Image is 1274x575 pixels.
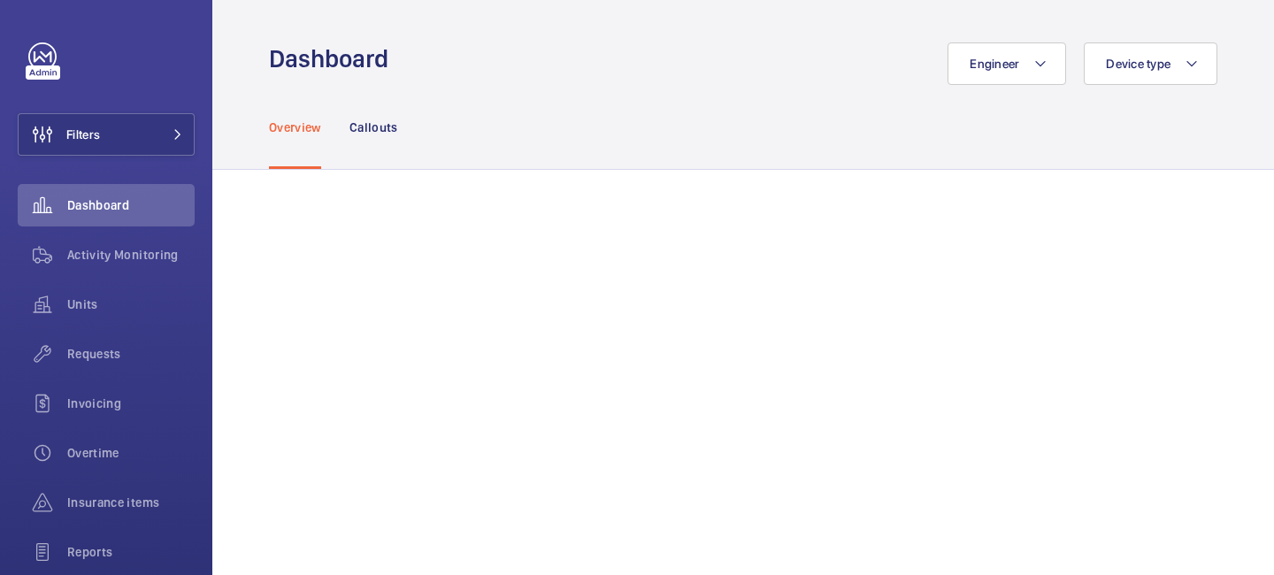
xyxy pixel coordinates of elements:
button: Engineer [948,42,1066,85]
span: Device type [1106,57,1170,71]
span: Requests [67,345,195,363]
button: Device type [1084,42,1217,85]
span: Invoicing [67,395,195,412]
span: Dashboard [67,196,195,214]
p: Callouts [349,119,398,136]
span: Insurance items [67,494,195,511]
span: Overtime [67,444,195,462]
span: Activity Monitoring [67,246,195,264]
span: Filters [66,126,100,143]
h1: Dashboard [269,42,399,75]
p: Overview [269,119,321,136]
button: Filters [18,113,195,156]
span: Units [67,295,195,313]
span: Reports [67,543,195,561]
span: Engineer [970,57,1019,71]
